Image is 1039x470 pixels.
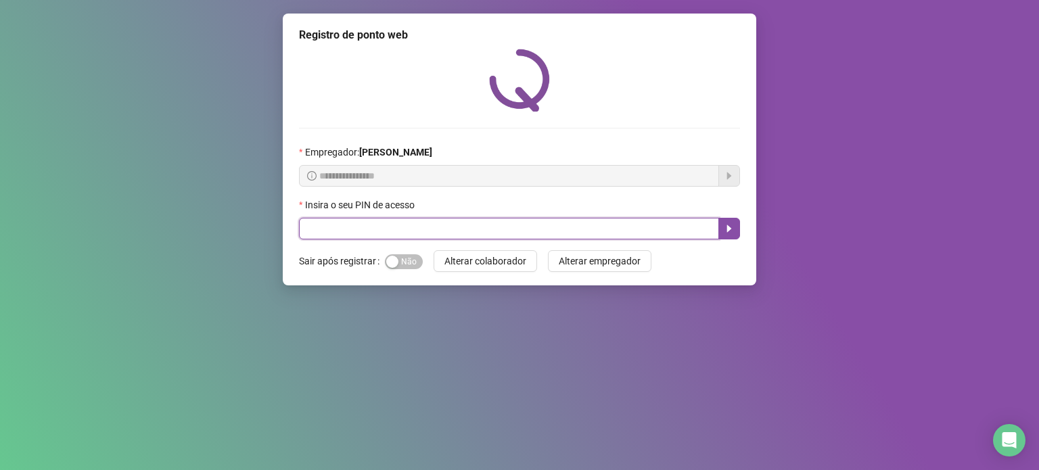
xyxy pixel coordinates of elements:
[724,223,735,234] span: caret-right
[444,254,526,268] span: Alterar colaborador
[307,171,317,181] span: info-circle
[489,49,550,112] img: QRPoint
[359,147,432,158] strong: [PERSON_NAME]
[299,197,423,212] label: Insira o seu PIN de acesso
[434,250,537,272] button: Alterar colaborador
[299,250,385,272] label: Sair após registrar
[299,27,740,43] div: Registro de ponto web
[559,254,641,268] span: Alterar empregador
[305,145,432,160] span: Empregador :
[993,424,1025,456] div: Open Intercom Messenger
[548,250,651,272] button: Alterar empregador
